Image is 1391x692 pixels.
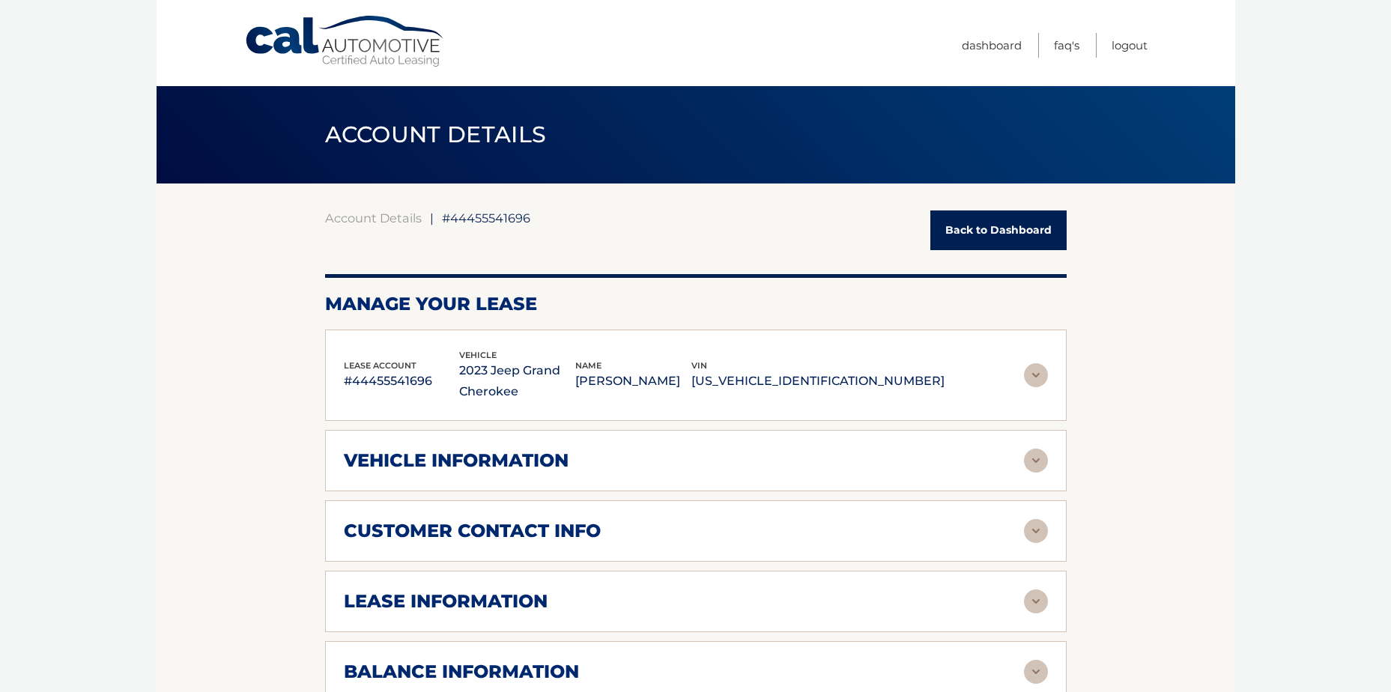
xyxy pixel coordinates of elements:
[244,15,446,68] a: Cal Automotive
[442,210,530,225] span: #44455541696
[575,360,601,371] span: name
[344,371,460,392] p: #44455541696
[344,449,569,472] h2: vehicle information
[691,360,707,371] span: vin
[344,661,579,683] h2: balance information
[430,210,434,225] span: |
[1024,519,1048,543] img: accordion-rest.svg
[325,121,547,148] span: ACCOUNT DETAILS
[459,360,575,402] p: 2023 Jeep Grand Cherokee
[1054,33,1079,58] a: FAQ's
[1024,660,1048,684] img: accordion-rest.svg
[344,520,601,542] h2: customer contact info
[575,371,691,392] p: [PERSON_NAME]
[1112,33,1148,58] a: Logout
[344,360,416,371] span: lease account
[325,210,422,225] a: Account Details
[930,210,1067,250] a: Back to Dashboard
[344,590,548,613] h2: lease information
[325,293,1067,315] h2: Manage Your Lease
[459,350,497,360] span: vehicle
[1024,589,1048,613] img: accordion-rest.svg
[962,33,1022,58] a: Dashboard
[1024,449,1048,473] img: accordion-rest.svg
[1024,363,1048,387] img: accordion-rest.svg
[691,371,945,392] p: [US_VEHICLE_IDENTIFICATION_NUMBER]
